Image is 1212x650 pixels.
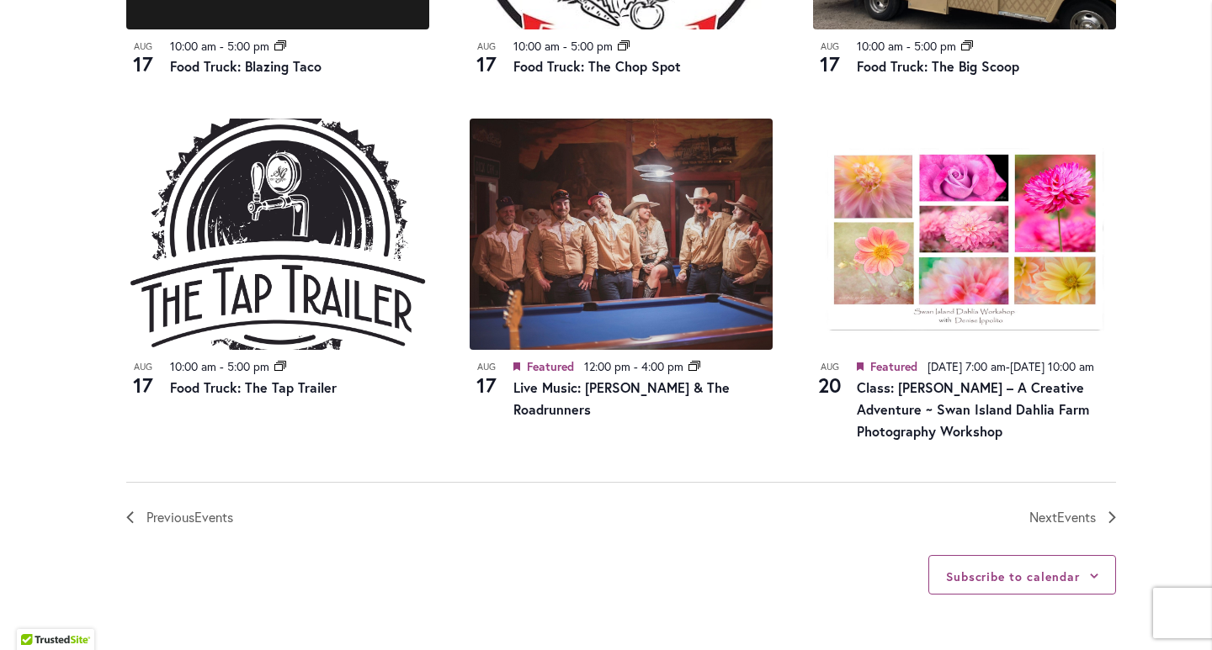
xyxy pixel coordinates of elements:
span: 17 [813,50,847,78]
a: Next Events [1029,506,1116,528]
span: [DATE] 10:00 am [1010,358,1094,374]
time: 10:00 am [857,38,903,54]
span: - [634,358,638,374]
span: Featured [527,358,574,374]
iframe: Launch Accessibility Center [13,590,60,637]
time: 12:00 pm [584,358,630,374]
a: Class: [PERSON_NAME] – A Creative Adventure ~ Swan Island Dahlia Farm Photography Workshop [857,378,1089,440]
span: Featured [870,358,917,374]
time: 5:00 pm [914,38,956,54]
a: Food Truck: The Chop Spot [513,57,681,75]
time: 10:00 am [170,38,216,54]
span: 17 [126,371,160,399]
time: 10:00 am [170,358,216,374]
span: Events [194,508,233,526]
span: Aug [470,360,503,374]
span: Previous [146,506,233,528]
span: 17 [470,371,503,399]
span: - [220,358,224,374]
span: - [563,38,567,54]
a: Previous Events [126,506,233,528]
span: Next [1029,506,1096,528]
span: Events [1057,508,1096,526]
time: 4:00 pm [641,358,683,374]
span: 20 [813,371,847,399]
span: Aug [126,40,160,54]
a: Food Truck: The Big Scoop [857,57,1019,75]
time: 5:00 pm [227,358,269,374]
em: Featured [513,357,520,377]
span: - [220,38,224,54]
img: Live Music: Olivia Harms and the Roadrunners [470,119,773,350]
a: Food Truck: The Tap Trailer [170,378,337,396]
button: Subscribe to calendar [946,568,1080,584]
img: Class: Denise Ippolito [813,119,1116,350]
img: Food Truck: The Tap Trailer [126,119,429,350]
time: 5:00 pm [571,38,613,54]
em: Featured [857,357,864,377]
time: 10:00 am [513,38,560,54]
span: Aug [126,360,160,374]
span: 17 [126,50,160,78]
span: - [906,38,911,54]
a: Live Music: [PERSON_NAME] & The Roadrunners [513,378,730,418]
div: - [857,357,1116,377]
span: Aug [470,40,503,54]
span: Aug [813,40,847,54]
span: [DATE] 7:00 am [928,358,1006,374]
time: 5:00 pm [227,38,269,54]
span: Aug [813,360,847,374]
span: 17 [470,50,503,78]
a: Food Truck: Blazing Taco [170,57,322,75]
